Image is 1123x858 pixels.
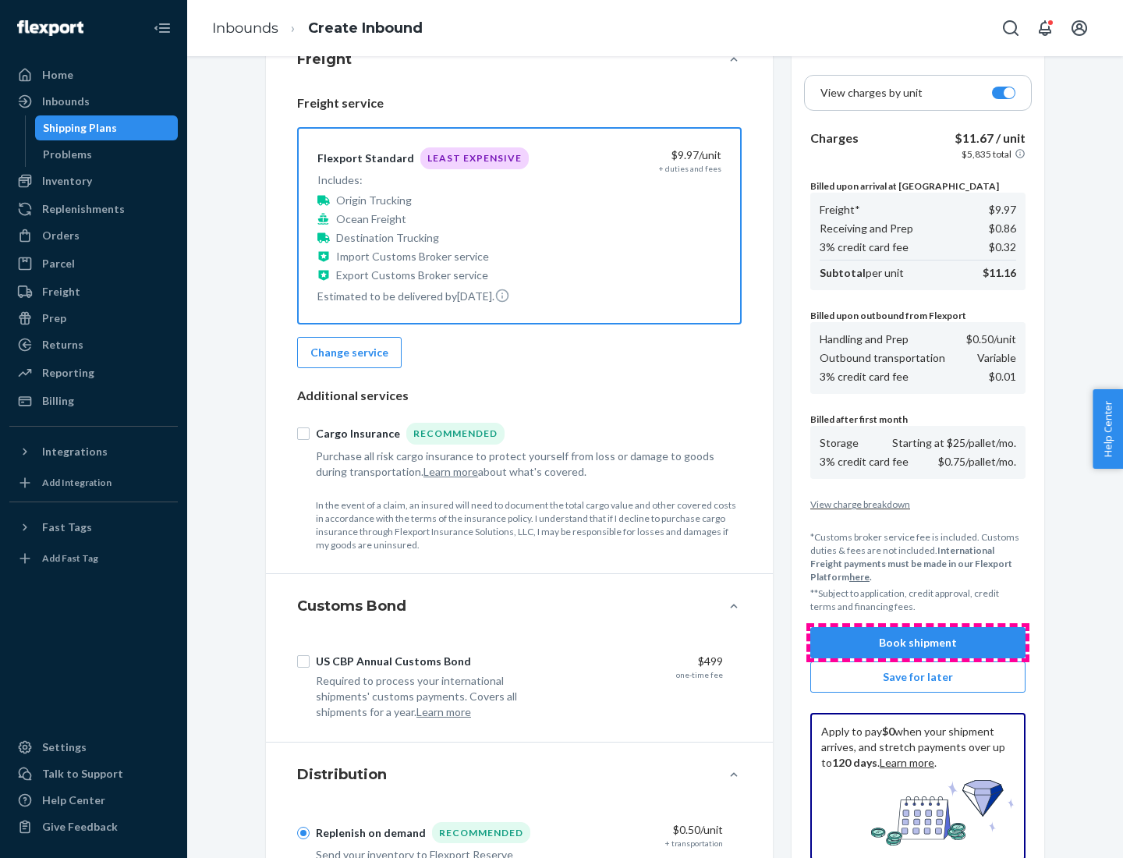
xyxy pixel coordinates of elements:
p: Apply to pay when your shipment arrives, and stretch payments over up to . . [821,724,1015,771]
p: Origin Trucking [336,193,412,208]
a: Settings [9,735,178,760]
a: Returns [9,332,178,357]
button: Give Feedback [9,814,178,839]
p: Billed upon arrival at [GEOGRAPHIC_DATA] [810,179,1026,193]
input: Replenish on demandRecommended [297,827,310,839]
b: International Freight payments must be made in our Flexport Platform . [810,544,1012,583]
div: Replenish on demand [316,825,426,841]
input: Cargo InsuranceRecommended [297,427,310,440]
div: Least Expensive [420,147,529,168]
p: 3% credit card fee [820,239,909,255]
button: Open account menu [1064,12,1095,44]
input: US CBP Annual Customs Bond [297,655,310,668]
p: Destination Trucking [336,230,439,246]
a: here [849,571,870,583]
div: Freight [42,284,80,300]
a: Add Fast Tag [9,546,178,571]
div: Settings [42,739,87,755]
div: Replenishments [42,201,125,217]
div: Flexport Standard [317,151,414,166]
p: Includes: [317,172,529,188]
p: Freight* [820,202,860,218]
div: $9.97 /unit [559,147,721,163]
div: Prep [42,310,66,326]
p: $0.32 [989,239,1016,255]
button: Fast Tags [9,515,178,540]
div: Inbounds [42,94,90,109]
button: Book shipment [810,627,1026,658]
p: Billed upon outbound from Flexport [810,309,1026,322]
p: Freight service [297,94,742,112]
p: per unit [820,265,904,281]
div: $0.50 /unit [561,822,723,838]
p: **Subject to application, credit approval, credit terms and financing fees. [810,587,1026,613]
div: Fast Tags [42,519,92,535]
p: Estimated to be delivered by [DATE] . [317,288,529,304]
p: $0.01 [989,369,1016,385]
button: Learn more [423,464,478,480]
p: Receiving and Prep [820,221,913,236]
h4: Distribution [297,764,387,785]
div: Orders [42,228,80,243]
p: $0.86 [989,221,1016,236]
div: Integrations [42,444,108,459]
a: Help Center [9,788,178,813]
img: Flexport logo [17,20,83,36]
div: Cargo Insurance [316,426,400,441]
p: Handling and Prep [820,331,909,347]
div: Problems [43,147,92,162]
div: Parcel [42,256,75,271]
a: Inbounds [212,19,278,37]
a: Inventory [9,168,178,193]
a: Talk to Support [9,761,178,786]
a: Create Inbound [308,19,423,37]
div: Add Fast Tag [42,551,98,565]
p: Export Customs Broker service [336,268,488,283]
h4: Freight [297,49,352,69]
div: Help Center [42,792,105,808]
span: Help Center [1093,389,1123,469]
a: Learn more [880,756,934,769]
p: 3% credit card fee [820,369,909,385]
button: Close Navigation [147,12,178,44]
b: Charges [810,130,859,145]
p: In the event of a claim, an insured will need to document the total cargo value and other covered... [316,498,742,552]
button: Learn more [416,704,471,720]
button: Open Search Box [995,12,1026,44]
div: Inventory [42,173,92,189]
div: + transportation [665,838,723,849]
div: Add Integration [42,476,112,489]
a: Reporting [9,360,178,385]
div: Billing [42,393,74,409]
div: Required to process your international shipments' customs payments. Covers all shipments for a year. [316,673,548,720]
p: $11.67 / unit [955,129,1026,147]
p: View charge breakdown [810,498,1026,511]
button: Save for later [810,661,1026,693]
div: Reporting [42,365,94,381]
a: Replenishments [9,197,178,222]
a: Freight [9,279,178,304]
div: Recommended [406,423,505,444]
p: $11.16 [983,265,1016,281]
p: Ocean Freight [336,211,406,227]
div: one-time fee [676,669,723,680]
a: Home [9,62,178,87]
p: View charges by unit [820,85,923,101]
div: US CBP Annual Customs Bond [316,654,471,669]
div: Shipping Plans [43,120,117,136]
div: $499 [561,654,723,669]
p: Storage [820,435,859,451]
div: Give Feedback [42,819,118,835]
b: Subtotal [820,266,866,279]
p: *Customs broker service fee is included. Customs duties & fees are not included. [810,530,1026,584]
p: Billed after first month [810,413,1026,426]
div: Recommended [432,822,530,843]
a: Problems [35,142,179,167]
p: $0.75/pallet/mo. [938,454,1016,470]
div: Purchase all risk cargo insurance to protect yourself from loss or damage to goods during transpo... [316,448,723,480]
p: $5,835 total [962,147,1011,161]
p: 3% credit card fee [820,454,909,470]
div: Returns [42,337,83,353]
div: Talk to Support [42,766,123,782]
p: Starting at $25/pallet/mo. [892,435,1016,451]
